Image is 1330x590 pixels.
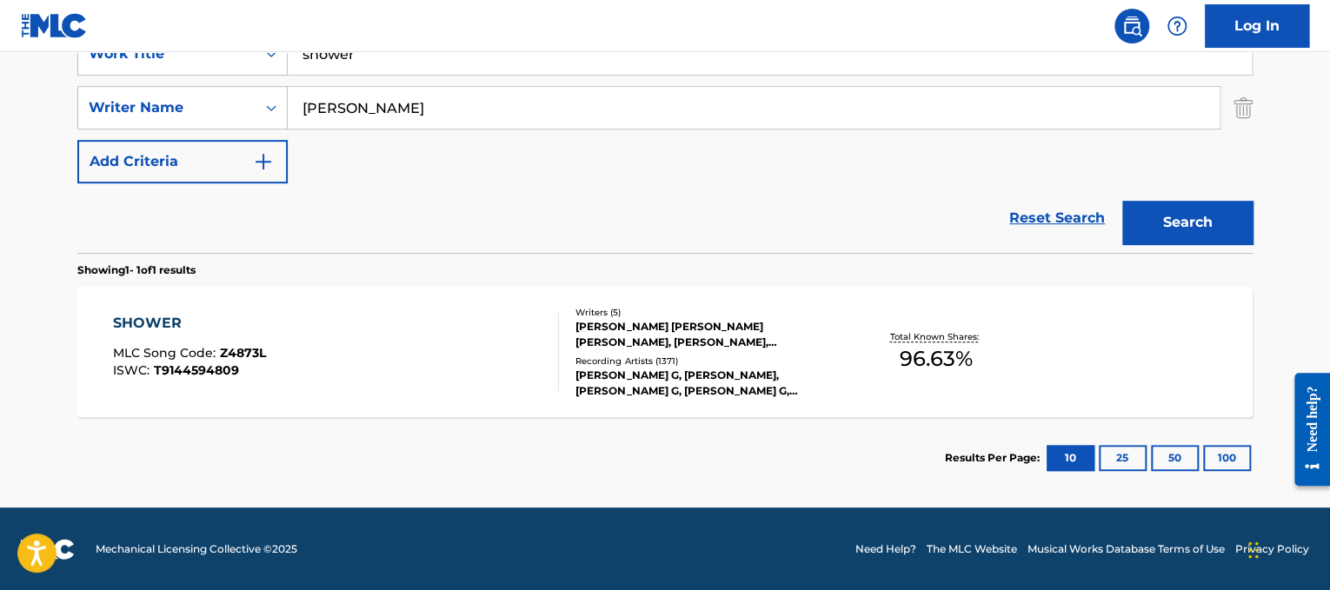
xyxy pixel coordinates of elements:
[1151,445,1199,471] button: 50
[1205,4,1309,48] a: Log In
[1047,445,1094,471] button: 10
[1099,445,1147,471] button: 25
[1001,199,1114,237] a: Reset Search
[1235,541,1309,557] a: Privacy Policy
[1160,9,1194,43] div: Help
[1122,201,1253,244] button: Search
[900,343,973,375] span: 96.63 %
[96,541,297,557] span: Mechanical Licensing Collective © 2025
[1203,445,1251,471] button: 100
[855,541,916,557] a: Need Help?
[945,450,1044,466] p: Results Per Page:
[1281,360,1330,500] iframe: Resource Center
[113,313,266,334] div: SHOWER
[889,330,982,343] p: Total Known Shares:
[89,43,245,64] div: Work Title
[220,345,266,361] span: Z4873L
[575,368,838,399] div: [PERSON_NAME] G, [PERSON_NAME], [PERSON_NAME] G, [PERSON_NAME] G, [PERSON_NAME] G
[113,345,220,361] span: MLC Song Code :
[575,355,838,368] div: Recording Artists ( 1371 )
[575,306,838,319] div: Writers ( 5 )
[1243,507,1330,590] iframe: Chat Widget
[154,362,239,378] span: T9144594809
[575,319,838,350] div: [PERSON_NAME] [PERSON_NAME] [PERSON_NAME], [PERSON_NAME], [PERSON_NAME], [PERSON_NAME]
[1114,9,1149,43] a: Public Search
[77,32,1253,253] form: Search Form
[927,541,1017,557] a: The MLC Website
[77,140,288,183] button: Add Criteria
[1167,16,1187,36] img: help
[1248,524,1259,576] div: Drag
[21,13,88,38] img: MLC Logo
[77,287,1253,417] a: SHOWERMLC Song Code:Z4873LISWC:T9144594809Writers (5)[PERSON_NAME] [PERSON_NAME] [PERSON_NAME], [...
[89,97,245,118] div: Writer Name
[1121,16,1142,36] img: search
[21,539,75,560] img: logo
[1234,86,1253,129] img: Delete Criterion
[1027,541,1225,557] a: Musical Works Database Terms of Use
[253,151,274,172] img: 9d2ae6d4665cec9f34b9.svg
[113,362,154,378] span: ISWC :
[77,262,196,278] p: Showing 1 - 1 of 1 results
